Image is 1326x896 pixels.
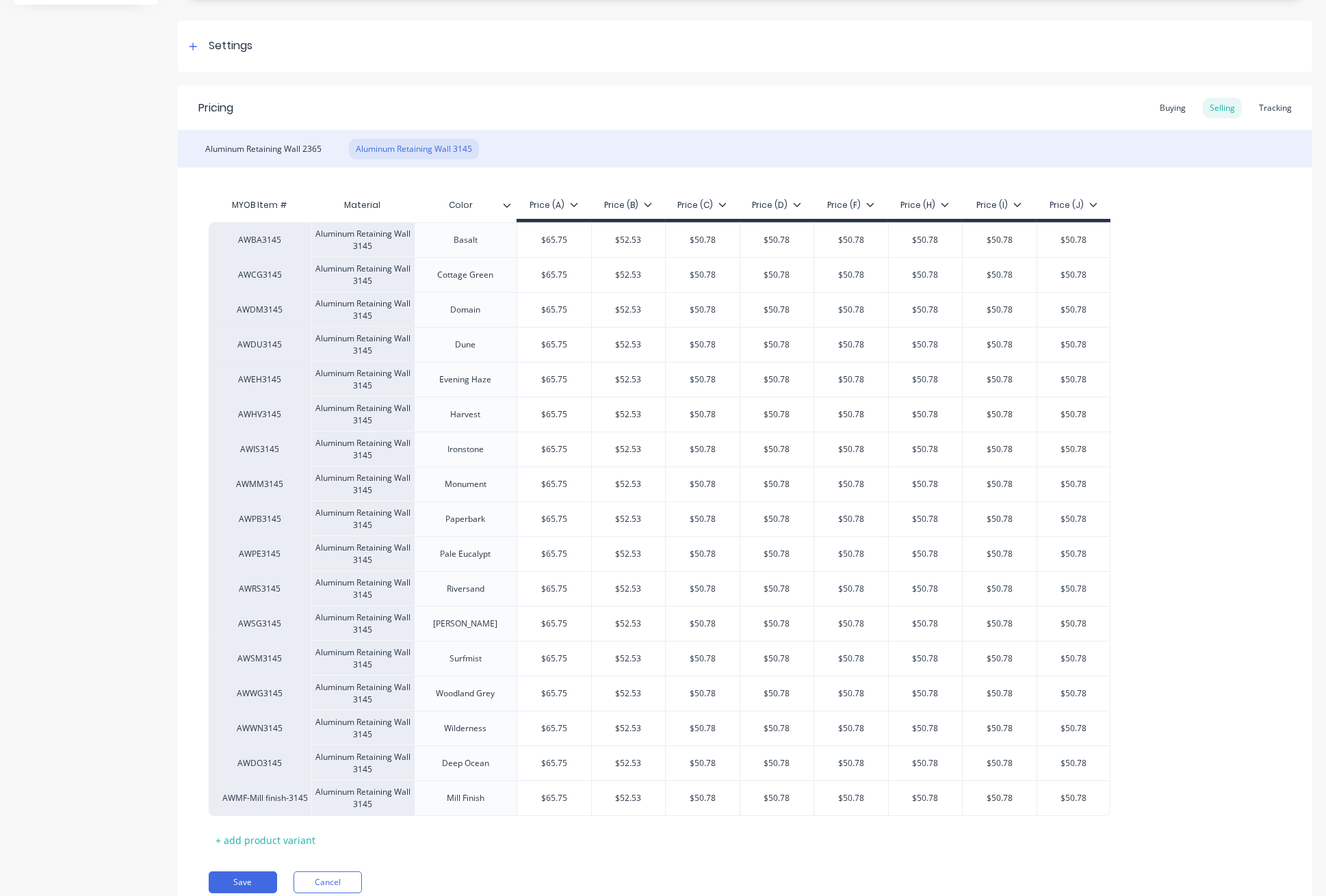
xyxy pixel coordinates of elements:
[592,363,666,397] div: $52.53
[592,537,666,571] div: $52.53
[592,223,666,257] div: $52.53
[311,222,414,257] div: Aluminum Retaining Wall 3145
[311,192,414,219] div: Material
[814,293,888,327] div: $50.78
[517,572,591,606] div: $65.75
[963,537,1037,571] div: $50.78
[222,373,298,386] div: AWEH3145
[1037,572,1110,606] div: $50.78
[752,199,801,211] div: Price (D)
[666,467,740,501] div: $50.78
[209,571,1110,606] div: AWRS3145Aluminum Retaining Wall 3145Riversand$65.75$52.53$50.78$50.78$50.78$50.78$50.78$50.78
[740,572,814,606] div: $50.78
[311,257,414,292] div: Aluminum Retaining Wall 3145
[1252,98,1299,118] div: Tracking
[209,780,1110,816] div: AWMF-Mill finish-3145Aluminum Retaining Wall 3145Mill Finish$65.75$52.53$50.78$50.78$50.78$50.78$...
[814,781,888,815] div: $50.78
[222,478,298,490] div: AWMM3145
[814,328,888,362] div: $50.78
[432,510,500,528] div: Paperbark
[311,466,414,501] div: Aluminum Retaining Wall 3145
[814,467,888,501] div: $50.78
[431,754,500,772] div: Deep Ocean
[517,328,591,362] div: $65.75
[209,501,1110,536] div: AWPB3145Aluminum Retaining Wall 3145Paperbark$65.75$52.53$50.78$50.78$50.78$50.78$50.78$50.78
[963,746,1037,780] div: $50.78
[209,536,1110,571] div: AWPE3145Aluminum Retaining Wall 3145Pale Eucalypt$65.75$52.53$50.78$50.78$50.78$50.78$50.78$50.78
[1037,467,1110,501] div: $50.78
[814,363,888,397] div: $50.78
[222,583,298,595] div: AWRS3145
[740,432,814,466] div: $50.78
[592,258,666,292] div: $52.53
[889,397,963,432] div: $50.78
[963,711,1037,746] div: $50.78
[963,328,1037,362] div: $50.78
[740,258,814,292] div: $50.78
[963,223,1037,257] div: $50.78
[740,502,814,536] div: $50.78
[432,720,500,737] div: Wilderness
[427,266,505,284] div: Cottage Green
[814,642,888,676] div: $50.78
[814,502,888,536] div: $50.78
[666,502,740,536] div: $50.78
[432,475,500,493] div: Monument
[814,537,888,571] div: $50.78
[889,746,963,780] div: $50.78
[666,746,740,780] div: $50.78
[1037,363,1110,397] div: $50.78
[1050,199,1097,211] div: Price (J)
[963,432,1037,466] div: $50.78
[592,676,666,711] div: $52.53
[889,502,963,536] div: $50.78
[517,363,591,397] div: $65.75
[222,443,298,456] div: AWIS3145
[889,223,963,257] div: $50.78
[517,676,591,711] div: $65.75
[1037,746,1110,780] div: $50.78
[517,642,591,676] div: $65.75
[666,432,740,466] div: $50.78
[1037,607,1110,641] div: $50.78
[432,301,500,319] div: Domain
[963,293,1037,327] div: $50.78
[666,642,740,676] div: $50.78
[592,467,666,501] div: $52.53
[740,607,814,641] div: $50.78
[209,830,322,851] div: + add product variant
[209,192,311,219] div: MYOB Item #
[592,607,666,641] div: $52.53
[814,397,888,432] div: $50.78
[592,502,666,536] div: $52.53
[517,397,591,432] div: $65.75
[294,871,362,893] button: Cancel
[814,746,888,780] div: $50.78
[814,607,888,641] div: $50.78
[222,687,298,700] div: AWWG3145
[209,641,1110,676] div: AWSM3145Aluminum Retaining Wall 3145Surfmist$65.75$52.53$50.78$50.78$50.78$50.78$50.78$50.78
[222,653,298,665] div: AWSM3145
[889,258,963,292] div: $50.78
[963,397,1037,432] div: $50.78
[666,781,740,815] div: $50.78
[311,432,414,466] div: Aluminum Retaining Wall 3145
[666,293,740,327] div: $50.78
[976,199,1022,211] div: Price (I)
[209,292,1110,327] div: AWDM3145Aluminum Retaining Wall 3145Domain$65.75$52.53$50.78$50.78$50.78$50.78$50.78$50.78
[222,234,298,246] div: AWBA3145
[432,789,500,807] div: Mill Finish
[592,711,666,746] div: $52.53
[1037,432,1110,466] div: $50.78
[423,615,509,633] div: [PERSON_NAME]
[432,231,500,249] div: Basalt
[222,548,298,560] div: AWPE3145
[311,362,414,397] div: Aluminum Retaining Wall 3145
[517,223,591,257] div: $65.75
[222,757,298,769] div: AWDO3145
[889,607,963,641] div: $50.78
[677,199,727,211] div: Price (C)
[889,537,963,571] div: $50.78
[1037,781,1110,815] div: $50.78
[1037,642,1110,676] div: $50.78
